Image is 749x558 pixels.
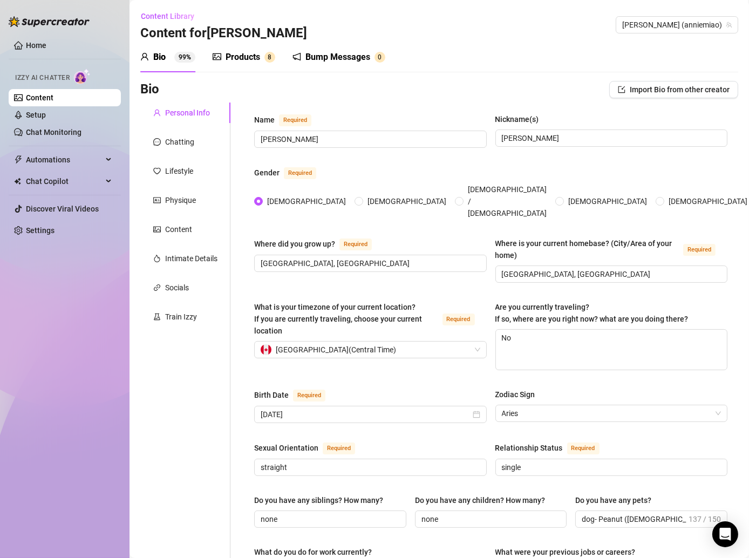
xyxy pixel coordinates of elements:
[254,494,391,506] label: Do you have any siblings? How many?
[567,443,600,454] span: Required
[495,389,535,400] div: Zodiac Sign
[261,409,471,420] input: Birth Date
[165,223,192,235] div: Content
[284,167,316,179] span: Required
[254,389,337,402] label: Birth Date
[153,255,161,262] span: fire
[254,167,280,179] div: Gender
[339,239,372,250] span: Required
[495,389,543,400] label: Zodiac Sign
[363,195,451,207] span: [DEMOGRAPHIC_DATA]
[140,52,149,61] span: user
[26,226,55,235] a: Settings
[495,237,728,261] label: Where is your current homebase? (City/Area of your home)
[254,494,383,506] div: Do you have any siblings? How many?
[442,314,475,325] span: Required
[254,303,422,335] span: What is your timezone of your current location? If you are currently traveling, choose your curre...
[261,513,398,525] input: Do you have any siblings? How many?
[495,546,636,558] div: What were your previous jobs or careers?
[575,494,651,506] div: Do you have any pets?
[254,442,318,454] div: Sexual Orientation
[495,442,563,454] div: Relationship Status
[165,311,197,323] div: Train Izzy
[495,441,611,454] label: Relationship Status
[254,389,289,401] div: Birth Date
[165,253,217,264] div: Intimate Details
[26,151,103,168] span: Automations
[263,195,350,207] span: [DEMOGRAPHIC_DATA]
[26,111,46,119] a: Setup
[582,513,686,525] input: Do you have any pets?
[254,166,328,179] label: Gender
[683,244,716,256] span: Required
[502,132,719,144] input: Nickname(s)
[268,53,272,61] span: 8
[261,257,478,269] input: Where did you grow up?
[14,178,21,185] img: Chat Copilot
[279,114,311,126] span: Required
[502,268,719,280] input: Where is your current homebase? (City/Area of your home)
[254,546,372,558] div: What do you do for work currently?
[464,183,551,219] span: [DEMOGRAPHIC_DATA] / [DEMOGRAPHIC_DATA]
[502,405,721,421] span: Aries
[264,52,275,63] sup: 8
[502,461,719,473] input: Relationship Status
[415,494,545,506] div: Do you have any children? How many?
[9,16,90,27] img: logo-BBDzfeDw.svg
[254,114,275,126] div: Name
[226,51,260,64] div: Products
[165,194,196,206] div: Physique
[213,52,221,61] span: picture
[153,284,161,291] span: link
[261,344,271,355] img: ca
[276,342,396,358] span: [GEOGRAPHIC_DATA] ( Central Time )
[153,196,161,204] span: idcard
[153,313,161,321] span: experiment
[153,109,161,117] span: user
[689,513,721,525] span: 137 / 150
[153,226,161,233] span: picture
[495,113,539,125] div: Nickname(s)
[165,107,210,119] div: Personal Info
[174,52,195,63] sup: 99%
[254,441,367,454] label: Sexual Orientation
[622,17,732,33] span: Annie (anniemiao)
[14,155,23,164] span: thunderbolt
[165,165,193,177] div: Lifestyle
[254,238,335,250] div: Where did you grow up?
[140,8,203,25] button: Content Library
[141,12,194,21] span: Content Library
[153,51,166,64] div: Bio
[15,73,70,83] span: Izzy AI Chatter
[26,128,81,137] a: Chat Monitoring
[261,461,478,473] input: Sexual Orientation
[26,41,46,50] a: Home
[495,237,679,261] div: Where is your current homebase? (City/Area of your home)
[165,282,189,294] div: Socials
[140,81,159,98] h3: Bio
[165,136,194,148] div: Chatting
[495,113,547,125] label: Nickname(s)
[74,69,91,84] img: AI Chatter
[575,494,659,506] label: Do you have any pets?
[26,93,53,102] a: Content
[261,133,478,145] input: Name
[712,521,738,547] div: Open Intercom Messenger
[323,443,355,454] span: Required
[254,237,384,250] label: Where did you grow up?
[153,167,161,175] span: heart
[26,173,103,190] span: Chat Copilot
[564,195,651,207] span: [DEMOGRAPHIC_DATA]
[495,303,689,323] span: Are you currently traveling? If so, where are you right now? what are you doing there?
[293,390,325,402] span: Required
[609,81,738,98] button: Import Bio from other creator
[415,494,553,506] label: Do you have any children? How many?
[140,25,307,42] h3: Content for [PERSON_NAME]
[254,113,323,126] label: Name
[374,52,385,63] sup: 0
[496,330,727,370] textarea: No
[153,138,161,146] span: message
[305,51,370,64] div: Bump Messages
[26,205,99,213] a: Discover Viral Videos
[630,85,730,94] span: Import Bio from other creator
